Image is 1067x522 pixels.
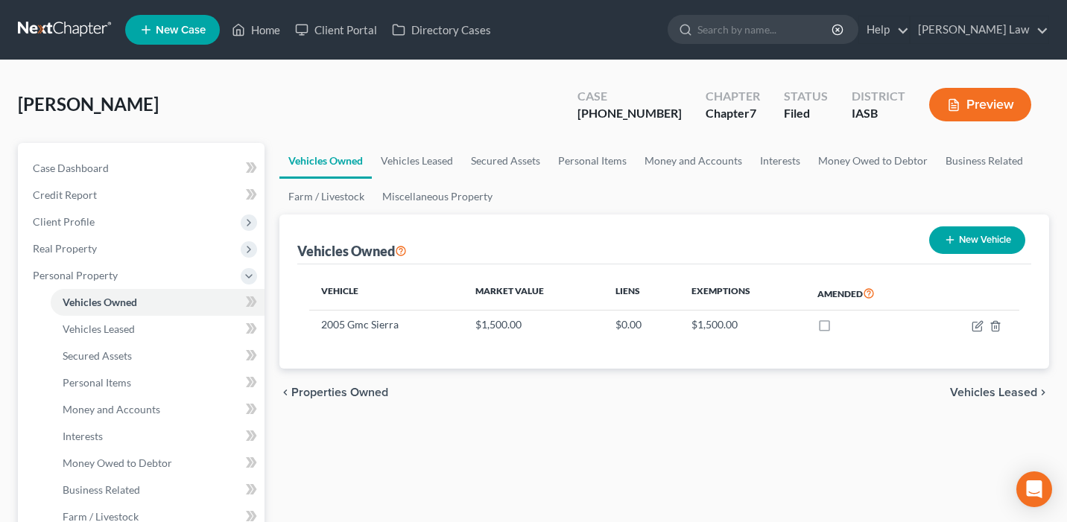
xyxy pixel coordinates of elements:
a: Business Related [51,477,265,503]
a: Help [859,16,909,43]
div: Filed [784,105,828,122]
a: Interests [51,423,265,450]
span: Client Profile [33,215,95,228]
a: Money and Accounts [51,396,265,423]
a: Personal Items [51,369,265,396]
a: Credit Report [21,182,265,209]
i: chevron_right [1037,386,1049,398]
i: chevron_left [279,386,291,398]
span: Vehicles Leased [63,322,135,335]
a: Interests [751,143,809,179]
button: chevron_left Properties Owned [279,386,388,398]
a: Secured Assets [462,143,549,179]
input: Search by name... [697,16,834,43]
th: Liens [604,276,680,311]
a: Personal Items [549,143,636,179]
span: Vehicles Leased [950,386,1037,398]
a: Directory Cases [384,16,498,43]
span: Personal Items [63,376,131,389]
span: Money Owed to Debtor [63,456,172,469]
a: Case Dashboard [21,155,265,182]
button: New Vehicle [929,226,1025,254]
div: Chapter [706,105,760,122]
a: Vehicles Owned [51,289,265,316]
button: Vehicles Leased chevron_right [950,386,1049,398]
span: Properties Owned [291,386,388,398]
a: Money Owed to Debtor [809,143,937,179]
th: Amended [805,276,929,311]
td: $1,500.00 [463,311,604,339]
span: Money and Accounts [63,403,160,416]
a: Miscellaneous Property [373,179,501,214]
th: Exemptions [680,276,805,311]
a: Vehicles Leased [372,143,462,179]
a: Business Related [937,143,1032,179]
span: 7 [750,106,756,120]
div: Vehicles Owned [297,242,407,260]
th: Vehicle [309,276,463,311]
td: $0.00 [604,311,680,339]
button: Preview [929,88,1031,121]
a: Vehicles Owned [279,143,372,179]
span: Credit Report [33,188,97,201]
div: IASB [852,105,905,122]
div: [PHONE_NUMBER] [577,105,682,122]
a: Money and Accounts [636,143,751,179]
span: Case Dashboard [33,162,109,174]
span: [PERSON_NAME] [18,93,159,115]
a: Secured Assets [51,343,265,369]
span: Secured Assets [63,349,132,362]
a: Home [224,16,288,43]
div: Chapter [706,88,760,105]
span: New Case [156,25,206,36]
a: Money Owed to Debtor [51,450,265,477]
span: Real Property [33,242,97,255]
span: Personal Property [33,269,118,281]
td: $1,500.00 [680,311,805,339]
span: Vehicles Owned [63,296,137,308]
a: Client Portal [288,16,384,43]
div: Status [784,88,828,105]
div: Open Intercom Messenger [1016,471,1052,507]
td: 2005 Gmc Sierra [309,311,463,339]
a: [PERSON_NAME] Law [911,16,1048,43]
th: Market Value [463,276,604,311]
a: Vehicles Leased [51,316,265,343]
div: Case [577,88,682,105]
div: District [852,88,905,105]
span: Business Related [63,483,140,496]
span: Interests [63,430,103,442]
a: Farm / Livestock [279,179,373,214]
